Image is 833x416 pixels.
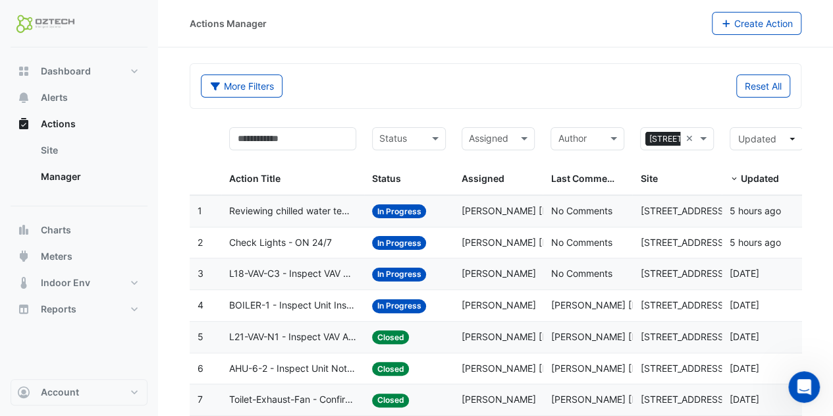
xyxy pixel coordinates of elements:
[30,163,148,190] a: Manager
[640,299,726,311] span: [STREET_ADDRESS]
[11,58,148,84] button: Dashboard
[551,237,612,248] span: No Comments
[198,268,203,279] span: 3
[640,205,726,216] span: [STREET_ADDRESS]
[551,268,612,279] span: No Comments
[462,363,613,374] span: [PERSON_NAME] [PERSON_NAME]
[198,331,203,342] span: 5
[712,12,802,35] button: Create Action
[11,111,148,137] button: Actions
[730,299,759,311] span: 2025-08-19T11:41:08.924
[736,74,790,98] button: Reset All
[741,173,779,184] span: Updated
[41,91,68,104] span: Alerts
[372,362,410,376] span: Closed
[551,205,612,216] span: No Comments
[551,173,627,184] span: Last Commented
[198,363,203,374] span: 6
[730,237,781,248] span: 2025-08-28T10:05:09.822
[551,299,702,311] span: [PERSON_NAME] [PERSON_NAME]
[30,137,148,163] a: Site
[551,363,702,374] span: [PERSON_NAME] [PERSON_NAME]
[640,331,726,342] span: [STREET_ADDRESS]
[17,91,30,104] app-icon: Alerts
[640,268,726,279] span: [STREET_ADDRESS]
[685,131,697,146] span: Clear
[372,268,427,282] span: In Progress
[11,243,148,270] button: Meters
[645,132,728,146] span: [STREET_ADDRESS]
[41,117,76,131] span: Actions
[462,237,613,248] span: [PERSON_NAME] [PERSON_NAME]
[372,204,427,218] span: In Progress
[11,217,148,243] button: Charts
[730,268,759,279] span: 2025-08-22T12:34:31.543
[11,379,148,405] button: Account
[41,65,91,78] span: Dashboard
[198,394,203,405] span: 7
[17,117,30,131] app-icon: Actions
[41,386,79,399] span: Account
[41,223,71,237] span: Charts
[198,237,203,248] span: 2
[640,394,726,405] span: [STREET_ADDRESS]
[372,394,410,407] span: Closed
[17,223,30,237] app-icon: Charts
[198,299,203,311] span: 4
[730,394,759,405] span: 2025-08-18T12:32:25.321
[788,371,820,403] iframe: Intercom live chat
[640,363,726,374] span: [STREET_ADDRESS]
[462,268,536,279] span: [PERSON_NAME]
[190,16,267,30] div: Actions Manager
[17,65,30,78] app-icon: Dashboard
[229,204,356,219] span: Reviewing chilled water temp reset strategy
[16,11,75,37] img: Company Logo
[462,173,504,184] span: Assigned
[372,330,410,344] span: Closed
[372,173,401,184] span: Status
[229,173,281,184] span: Action Title
[11,270,148,296] button: Indoor Env
[11,84,148,111] button: Alerts
[738,133,776,144] span: Updated
[17,250,30,263] app-icon: Meters
[462,394,536,405] span: [PERSON_NAME]
[41,276,90,289] span: Indoor Env
[17,276,30,289] app-icon: Indoor Env
[17,303,30,316] app-icon: Reports
[730,331,759,342] span: 2025-08-19T08:14:41.212
[229,330,356,345] span: L21-VAV-N1 - Inspect VAV Airflow Block
[198,205,202,216] span: 1
[462,331,613,342] span: [PERSON_NAME] [PERSON_NAME]
[551,331,702,342] span: [PERSON_NAME] [PERSON_NAME]
[372,299,427,313] span: In Progress
[229,298,356,313] span: BOILER-1 - Inspect Unit Insufficient Heating
[229,392,356,407] span: Toilet-Exhaust-Fan - Confirm Unit Overnight Operation (Energy Waste)
[640,237,726,248] span: [STREET_ADDRESS]
[372,236,427,250] span: In Progress
[462,299,536,311] span: [PERSON_NAME]
[11,296,148,322] button: Reports
[730,127,803,150] button: Updated
[229,361,356,376] span: AHU-6-2 - Inspect Unit Not Operating
[11,137,148,195] div: Actions
[229,235,332,251] span: Check Lights - ON 24/7
[551,394,702,405] span: [PERSON_NAME] [PERSON_NAME]
[730,363,759,374] span: 2025-08-18T13:38:44.916
[201,74,282,98] button: More Filters
[229,266,356,282] span: L18-VAV-C3 - Inspect VAV Airflow Block
[640,173,657,184] span: Site
[41,303,76,316] span: Reports
[41,250,72,263] span: Meters
[462,205,613,216] span: [PERSON_NAME] [PERSON_NAME]
[730,205,781,216] span: 2025-08-28T10:27:23.401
